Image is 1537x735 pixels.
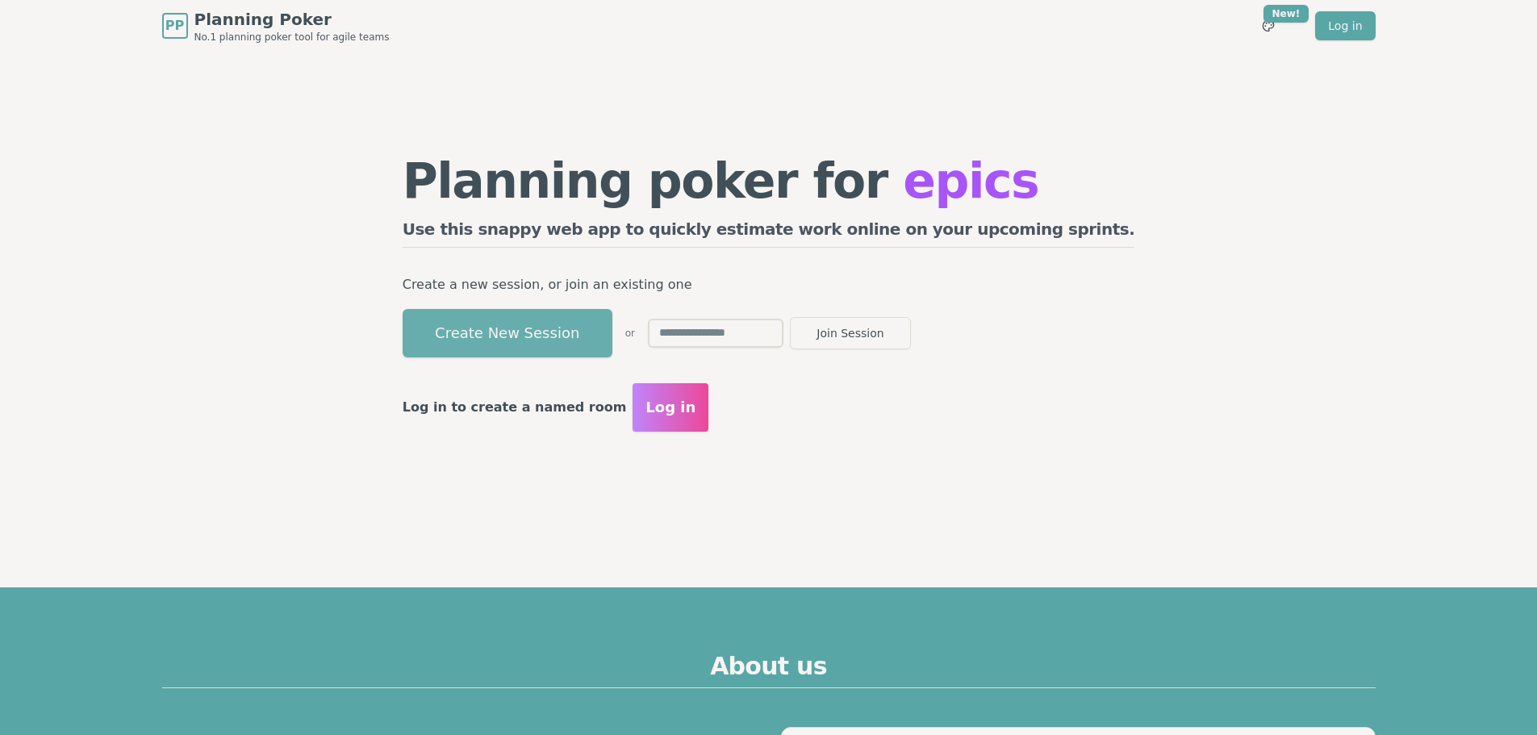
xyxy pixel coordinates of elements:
[790,317,911,349] button: Join Session
[903,152,1038,209] span: epics
[403,396,627,419] p: Log in to create a named room
[403,218,1135,248] h2: Use this snappy web app to quickly estimate work online on your upcoming sprints.
[162,652,1376,688] h2: About us
[1263,5,1309,23] div: New!
[633,383,708,432] button: Log in
[403,274,1135,296] p: Create a new session, or join an existing one
[403,157,1135,205] h1: Planning poker for
[194,31,390,44] span: No.1 planning poker tool for agile teams
[625,327,635,340] span: or
[403,309,612,357] button: Create New Session
[645,396,695,419] span: Log in
[162,8,390,44] a: PPPlanning PokerNo.1 planning poker tool for agile teams
[1315,11,1375,40] a: Log in
[1254,11,1283,40] button: New!
[165,16,184,35] span: PP
[194,8,390,31] span: Planning Poker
